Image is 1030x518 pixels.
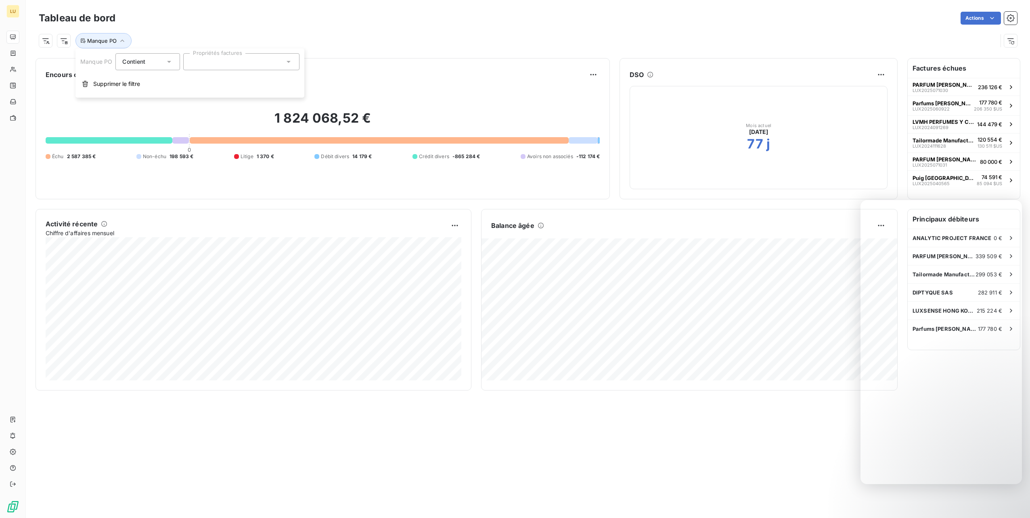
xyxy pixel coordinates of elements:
span: Manque PO [87,38,117,44]
div: LU [6,5,19,18]
button: Parfums [PERSON_NAME] LLCLUX2025060922177 780 €206 350 $US [908,96,1020,115]
button: Supprimer le filtre [75,75,304,93]
span: -112 174 € [576,153,600,160]
span: Parfums [PERSON_NAME] LLC [913,100,971,107]
span: LUX2024091269 [913,125,948,130]
span: 85 094 $US [977,180,1002,187]
span: Contient [122,58,145,65]
span: PARFUM [PERSON_NAME] [913,81,975,88]
span: LUX2025071031 [913,163,947,167]
span: Chiffre d'affaires mensuel [46,229,445,237]
button: LVMH PERFUMES Y COSMETICOS DE [GEOGRAPHIC_DATA] SA DE CVLUX2024091269144 479 € [908,115,1020,133]
h2: j [766,136,770,152]
img: Logo LeanPay [6,500,19,513]
span: 1 370 € [257,153,274,160]
span: Litige [241,153,253,160]
span: 14 179 € [352,153,372,160]
span: Débit divers [321,153,349,160]
span: LUX2025071030 [913,88,948,93]
h6: Factures échues [908,58,1020,78]
span: 74 591 € [982,174,1002,180]
h2: 77 [747,136,763,152]
span: 0 [188,146,191,153]
button: Tailormade Manufacturers US INC.LUX2024111628120 554 €130 511 $US [908,133,1020,153]
span: LUX2025060922 [913,107,950,111]
span: -865 284 € [452,153,480,160]
span: Échu [52,153,64,160]
span: Non-échu [143,153,166,160]
span: Crédit divers [419,153,449,160]
input: Propriétés factures [190,58,197,65]
h6: Balance âgée [491,221,534,230]
span: Tailormade Manufacturers US INC. [913,137,974,144]
iframe: Intercom live chat [860,200,1022,484]
h6: DSO [630,70,643,79]
button: Puig [GEOGRAPHIC_DATA]LUX202504056574 591 €85 094 $US [908,170,1020,190]
button: Manque PO [75,33,132,48]
span: [DATE] [749,128,768,136]
span: 177 780 € [979,99,1002,106]
span: Supprimer le filtre [93,80,140,88]
span: 120 554 € [978,136,1002,143]
span: 236 126 € [978,84,1002,90]
h6: Activité récente [46,219,98,229]
span: LVMH PERFUMES Y COSMETICOS DE [GEOGRAPHIC_DATA] SA DE CV [913,119,974,125]
button: PARFUM [PERSON_NAME]LUX2025071030236 126 € [908,78,1020,96]
span: LUX2025040565 [913,181,950,186]
button: PARFUM [PERSON_NAME]LUX202507103180 000 € [908,152,1020,170]
h2: 1 824 068,52 € [46,110,600,134]
button: Actions [961,12,1001,25]
span: Avoirs non associés [527,153,573,160]
span: Manque PO [80,58,112,65]
h3: Tableau de bord [39,11,115,25]
span: PARFUM [PERSON_NAME] [913,156,977,163]
iframe: Intercom live chat [1003,491,1022,510]
span: Puig [GEOGRAPHIC_DATA] [913,175,973,181]
span: LUX2024111628 [913,144,946,148]
span: 130 511 $US [978,143,1002,150]
span: Mois actuel [746,123,771,128]
span: 144 479 € [977,121,1002,127]
span: 80 000 € [980,159,1002,165]
span: 198 593 € [170,153,193,160]
h6: Encours client [46,70,92,79]
span: 2 587 385 € [67,153,96,160]
span: 206 350 $US [974,106,1002,113]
